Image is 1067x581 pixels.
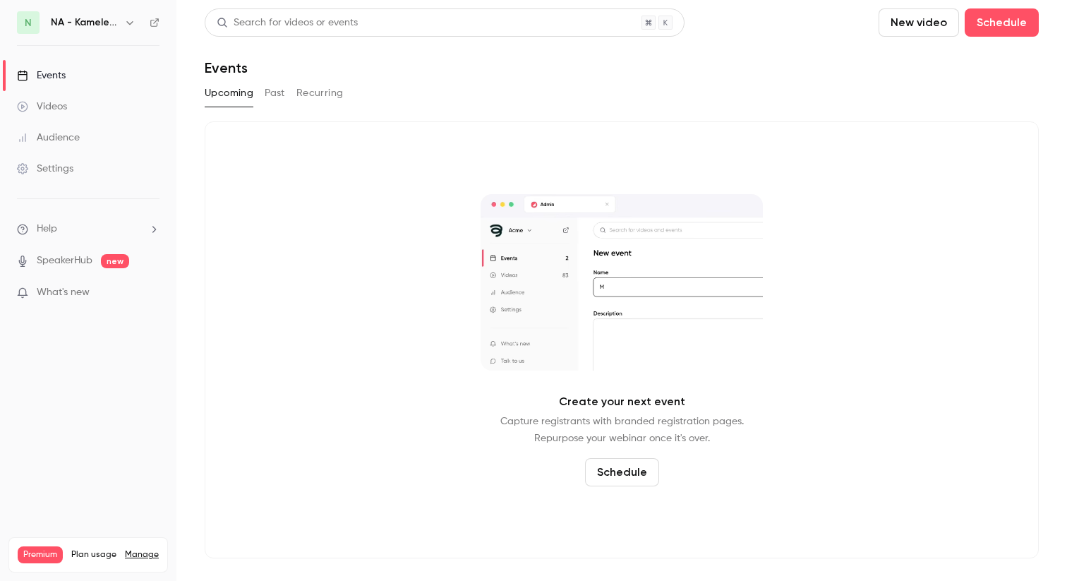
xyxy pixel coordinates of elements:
[17,222,159,236] li: help-dropdown-opener
[296,82,344,104] button: Recurring
[37,222,57,236] span: Help
[101,254,129,268] span: new
[37,285,90,300] span: What's new
[17,162,73,176] div: Settings
[879,8,959,37] button: New video
[71,549,116,561] span: Plan usage
[17,68,66,83] div: Events
[500,413,744,447] p: Capture registrants with branded registration pages. Repurpose your webinar once it's over.
[18,546,63,563] span: Premium
[205,82,253,104] button: Upcoming
[559,393,685,410] p: Create your next event
[51,16,119,30] h6: NA - Kameleoon
[37,253,92,268] a: SpeakerHub
[25,16,32,30] span: N
[125,549,159,561] a: Manage
[965,8,1039,37] button: Schedule
[17,100,67,114] div: Videos
[265,82,285,104] button: Past
[205,59,248,76] h1: Events
[217,16,358,30] div: Search for videos or events
[17,131,80,145] div: Audience
[143,287,159,299] iframe: Noticeable Trigger
[585,458,659,486] button: Schedule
